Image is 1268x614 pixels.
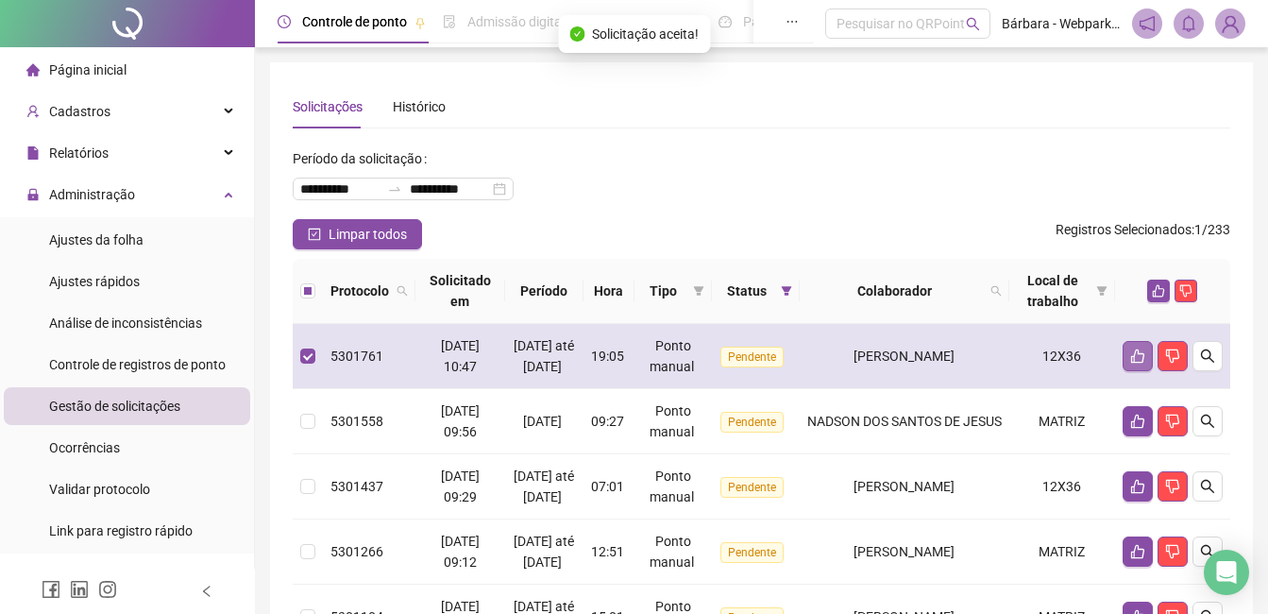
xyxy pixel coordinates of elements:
span: check-circle [569,26,584,42]
span: 5301266 [330,544,383,559]
td: MATRIZ [1009,520,1115,585]
span: Gestão de férias [606,14,702,29]
button: Limpar todos [293,219,422,249]
div: Solicitações [293,96,363,117]
span: Gestão de solicitações [49,399,180,414]
span: Status [719,281,773,301]
span: Local de trabalho [1017,270,1089,312]
span: file [26,146,40,160]
span: dislike [1165,349,1180,364]
span: Pendente [720,477,784,498]
span: like [1152,284,1165,298]
span: Admissão digital [467,14,565,29]
span: search [987,277,1006,305]
span: [DATE] [523,414,562,429]
span: dislike [1165,544,1180,559]
span: ellipsis [786,15,799,28]
span: NADSON DOS SANTOS DE JESUS [807,414,1002,429]
span: dislike [1165,479,1180,494]
span: Ajustes da folha [49,232,144,247]
span: Controle de ponto [302,14,407,29]
span: [PERSON_NAME] [854,349,955,364]
span: to [387,181,402,196]
span: Cadastros [49,104,110,119]
span: [DATE] até [DATE] [514,469,574,504]
span: swap-right [387,181,402,196]
span: pushpin [414,17,426,28]
span: 07:01 [591,479,624,494]
span: 12:51 [591,544,624,559]
span: Controle de registros de ponto [49,357,226,372]
span: like [1130,544,1145,559]
span: instagram [98,580,117,599]
th: Período [505,259,583,324]
th: Solicitado em [415,259,505,324]
span: Ponto manual [650,403,694,439]
span: linkedin [70,580,89,599]
span: [DATE] 09:56 [441,403,480,439]
span: Ponto manual [650,469,694,504]
span: user-add [26,105,40,118]
span: check-square [308,228,321,241]
span: filter [1096,285,1107,297]
span: Página inicial [49,62,127,77]
span: search [1200,479,1215,494]
span: filter [689,277,708,305]
span: Solicitação aceita! [592,24,699,44]
span: Link para registro rápido [49,523,193,538]
span: Registros Selecionados [1056,222,1192,237]
span: filter [693,285,704,297]
td: 12X36 [1009,454,1115,520]
div: Open Intercom Messenger [1204,550,1249,595]
span: Limpar todos [329,224,407,245]
span: [DATE] 09:29 [441,469,480,504]
th: Hora [583,259,634,324]
span: Ponto manual [650,534,694,570]
span: Validar protocolo [49,482,150,497]
span: [DATE] 09:12 [441,534,480,570]
span: search [1200,544,1215,559]
td: MATRIZ [1009,389,1115,454]
span: search [966,17,980,31]
span: [PERSON_NAME] [854,544,955,559]
div: Histórico [393,96,446,117]
td: 12X36 [1009,324,1115,389]
span: [PERSON_NAME] [854,479,955,494]
span: Análise de inconsistências [49,316,202,331]
span: Bárbara - Webpark estacionamentos [1002,13,1121,34]
span: 5301558 [330,414,383,429]
span: left [200,585,213,598]
span: [DATE] até [DATE] [514,534,574,570]
span: Painel do DP [743,14,817,29]
label: Período da solicitação [293,144,434,174]
span: dashboard [719,15,732,28]
span: Administração [49,187,135,202]
span: search [393,277,412,305]
span: filter [1092,266,1111,316]
span: 09:27 [591,414,624,429]
span: 5301761 [330,349,383,364]
span: 5301437 [330,479,383,494]
span: filter [781,285,792,297]
span: clock-circle [278,15,291,28]
span: search [1200,349,1215,364]
span: search [990,285,1002,297]
span: : 1 / 233 [1056,219,1230,249]
span: dislike [1179,284,1192,298]
span: Ocorrências [49,440,120,455]
span: bell [1180,15,1197,32]
span: like [1130,414,1145,429]
span: filter [777,277,796,305]
span: [DATE] até [DATE] [514,338,574,374]
span: dislike [1165,414,1180,429]
span: notification [1139,15,1156,32]
span: like [1130,479,1145,494]
img: 80825 [1216,9,1244,38]
span: facebook [42,580,60,599]
span: Tipo [642,281,686,301]
span: Pendente [720,347,784,367]
span: [DATE] 10:47 [441,338,480,374]
span: 19:05 [591,349,624,364]
span: Protocolo [330,281,389,301]
span: Ajustes rápidos [49,274,140,289]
